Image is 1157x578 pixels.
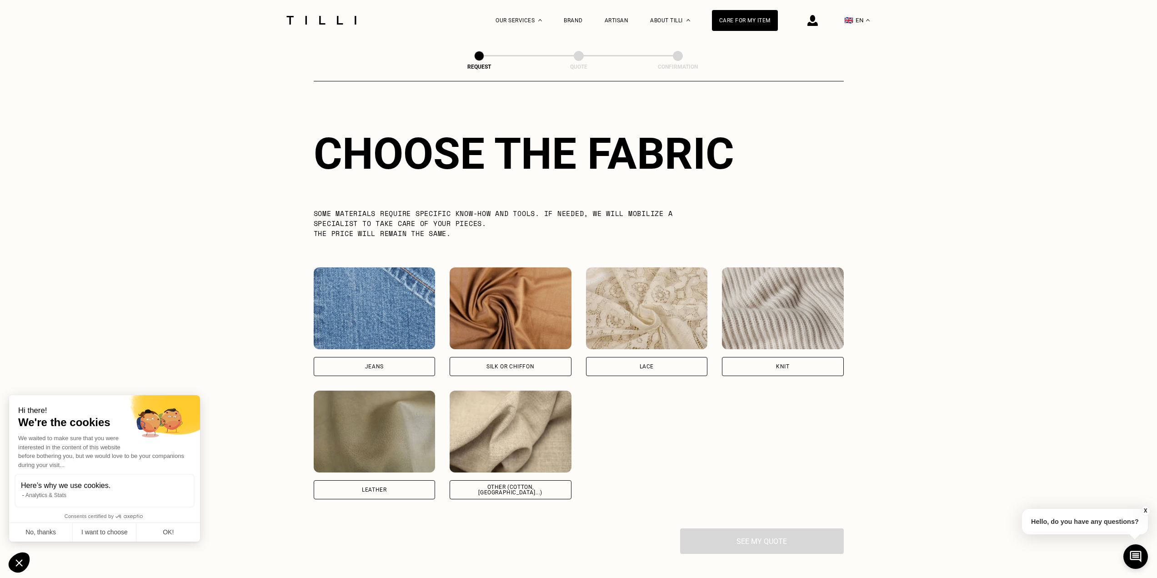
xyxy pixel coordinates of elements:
span: 🇬🇧 [844,16,853,25]
a: Care for my item [712,10,778,31]
img: menu déroulant [866,19,870,21]
img: Dropdown menu [538,19,542,21]
div: Request [434,64,525,70]
img: Tilli retouche vos vêtements en Silk or chiffon [450,267,571,349]
div: Leather [362,487,386,493]
div: Silk or chiffon [486,364,534,369]
div: Lace [640,364,654,369]
img: Tilli retouche vos vêtements en Other (cotton, jersey...) [450,391,571,472]
div: Choose the fabric [314,128,844,179]
a: Brand [564,17,583,24]
div: Knit [776,364,789,369]
img: Tilli retouche vos vêtements en Leather [314,391,436,472]
img: Tilli retouche vos vêtements en Lace [586,267,708,349]
img: Tilli retouche vos vêtements en Knit [722,267,844,349]
div: Confirmation [632,64,723,70]
img: About dropdown menu [686,19,690,21]
button: X [1141,506,1150,516]
p: Hello, do you have any questions? [1022,509,1148,534]
div: Quote [533,64,624,70]
div: Jeans [365,364,384,369]
img: Tilli retouche vos vêtements en Jeans [314,267,436,349]
a: Artisan [605,17,629,24]
p: Some materials require specific know-how and tools. If needed, we will mobilize a specialist to t... [314,208,705,238]
div: Other (cotton, [GEOGRAPHIC_DATA]...) [457,484,564,495]
img: Tilli seamstress service logo [283,16,360,25]
img: login icon [807,15,818,26]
